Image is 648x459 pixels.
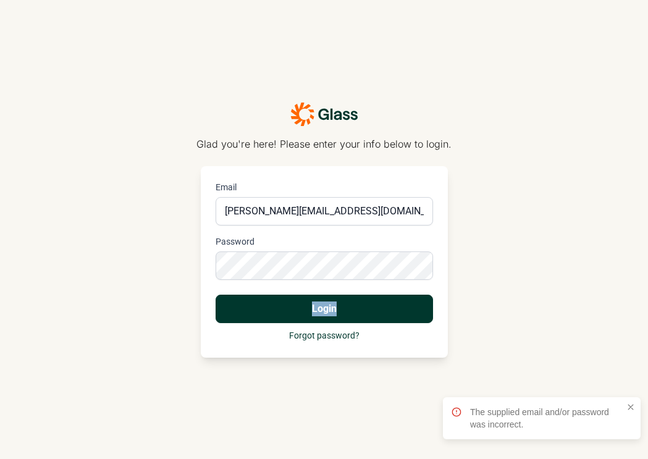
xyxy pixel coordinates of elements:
[216,295,433,323] button: Login
[470,406,622,431] div: The supplied email and/or password was incorrect.
[216,181,433,193] label: Email
[196,137,452,151] p: Glad you're here! Please enter your info below to login.
[216,235,433,248] label: Password
[289,331,360,340] a: Forgot password?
